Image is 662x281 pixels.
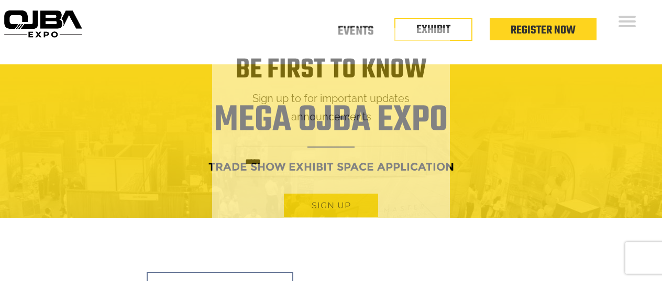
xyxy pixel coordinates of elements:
[8,157,654,176] h4: Trade Show Exhibit Space Application
[212,89,450,126] p: Sign up to for important updates announcements
[416,21,450,39] a: EXHIBIT
[8,106,654,148] h1: Mega OJBA Expo
[212,54,450,87] h1: Be first to know
[284,194,378,217] button: Sign up
[511,21,576,39] a: Register Now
